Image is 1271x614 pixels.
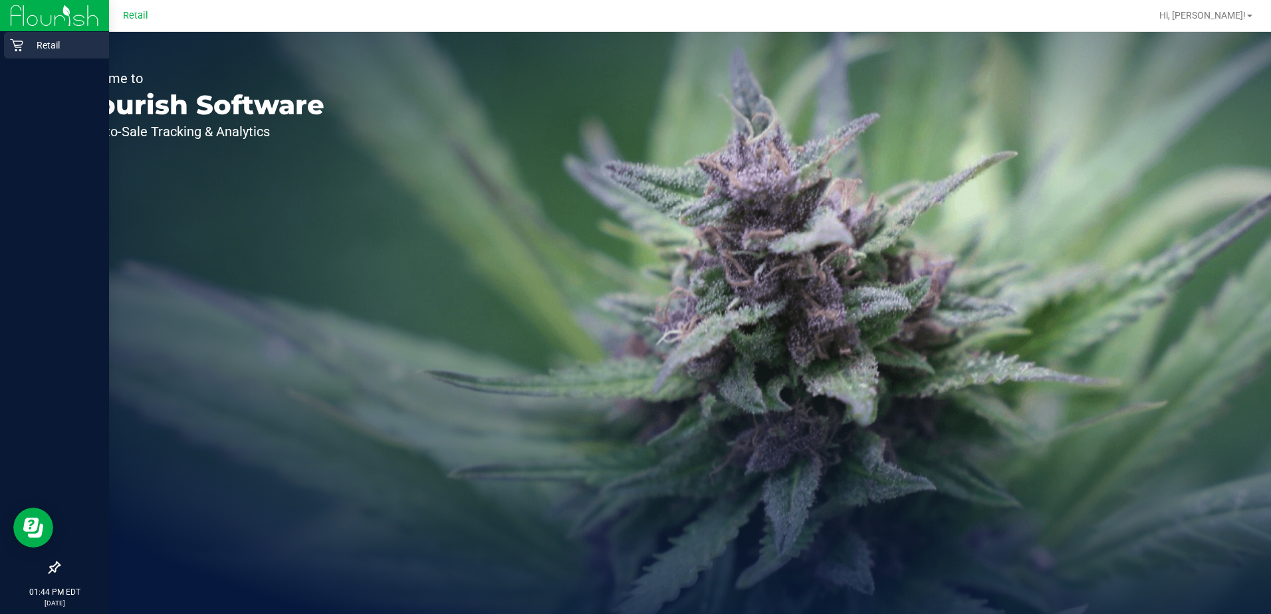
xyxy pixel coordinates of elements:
p: [DATE] [6,598,103,608]
iframe: Resource center [13,508,53,548]
p: Retail [23,37,103,53]
span: Hi, [PERSON_NAME]! [1159,10,1246,21]
span: Retail [123,10,148,21]
p: Flourish Software [72,92,324,118]
p: 01:44 PM EDT [6,586,103,598]
p: Seed-to-Sale Tracking & Analytics [72,125,324,138]
p: Welcome to [72,72,324,85]
inline-svg: Retail [10,39,23,52]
